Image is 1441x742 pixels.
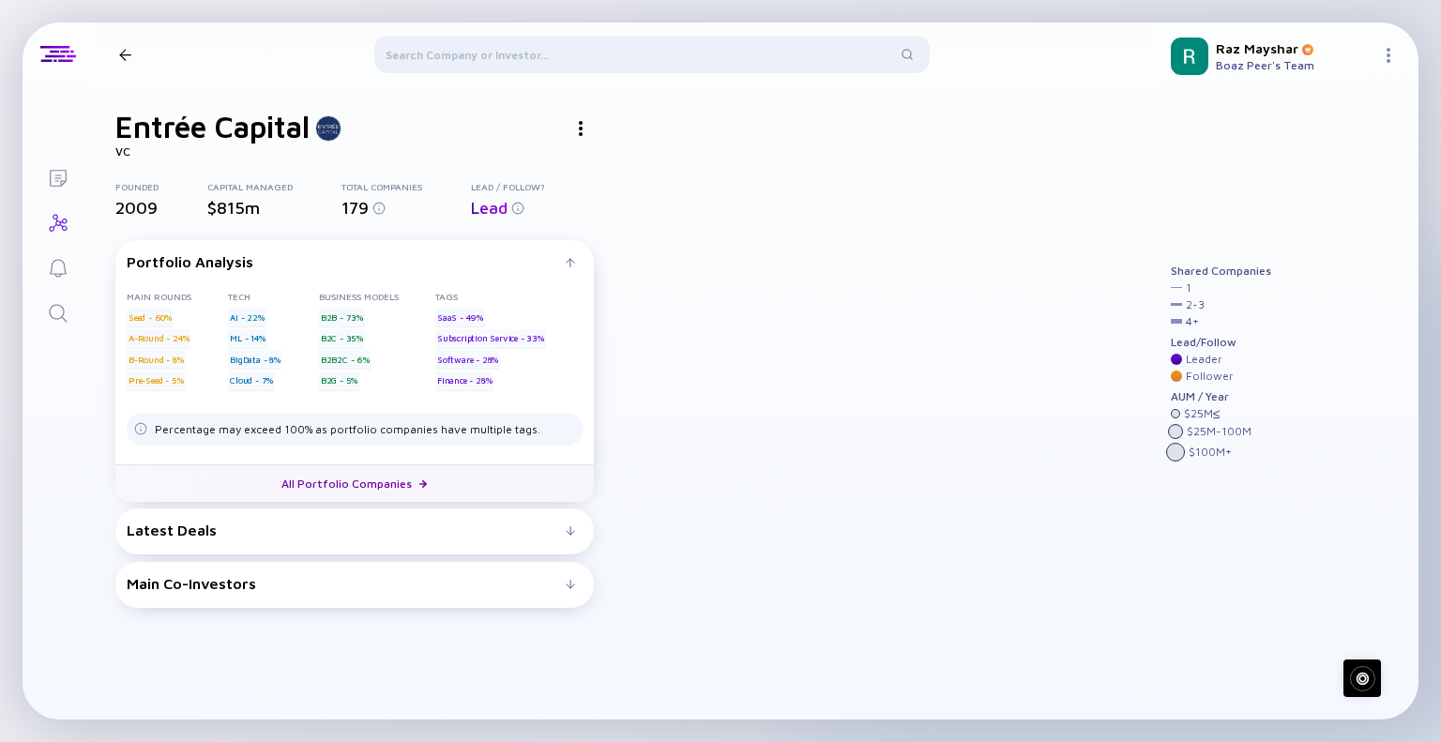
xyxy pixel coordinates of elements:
div: Raz Mayshar [1216,40,1373,56]
h1: Entrée Capital [115,109,310,144]
div: $815m [207,198,341,218]
div: Main rounds [127,291,228,302]
div: Shared Companies [1171,265,1271,278]
div: Cloud - 7% [228,371,275,390]
div: AUM / Year [1171,390,1271,403]
div: Business Models [319,291,435,302]
a: Lists [23,154,93,199]
div: ≤ [1213,407,1221,420]
div: $ 25M [1184,407,1221,420]
div: B2C - 35% [319,329,365,348]
a: Investor Map [23,199,93,244]
span: Lead [471,198,508,218]
a: All Portfolio Companies [115,464,594,502]
div: Tech [228,291,319,302]
div: VC [115,144,594,159]
div: Lead / Follow? [471,181,594,192]
div: B-Round - 8% [127,350,186,369]
div: Subscription Service - 33% [435,329,546,348]
div: Seed - 60% [127,308,174,326]
img: Info for Lead / Follow? [511,202,524,215]
div: AI - 22% [228,308,265,326]
div: B2B - 73% [319,308,365,326]
div: B2B2C - 6% [319,350,372,369]
img: Menu [1381,48,1396,63]
img: Tags Dislacimer info icon [134,422,147,435]
a: Search [23,289,93,334]
div: 1 [1186,281,1191,295]
div: Latest Deals [127,522,566,538]
div: Tags [435,291,583,302]
img: Investor Actions [579,121,583,136]
div: 2009 [115,198,207,218]
div: 4 + [1186,315,1199,328]
div: Leader [1186,353,1222,366]
img: Raz Profile Picture [1171,38,1208,75]
div: B2G - 5% [319,371,359,390]
div: Capital Managed [207,181,341,192]
img: Info for Total Companies [372,202,386,215]
div: Lead/Follow [1171,336,1271,349]
div: 2 - 3 [1186,298,1205,311]
div: BigData - 8% [228,350,282,369]
div: Boaz Peer's Team [1216,58,1373,72]
div: SaaS - 49% [435,308,485,326]
div: $ 100M + [1189,446,1232,459]
div: Portfolio Analysis [127,253,566,270]
div: Main Co-Investors [127,575,566,592]
div: Founded [115,181,207,192]
a: Reminders [23,244,93,289]
div: Pre-Seed - 5% [127,371,185,390]
div: Finance - 28% [435,371,493,390]
div: Percentage may exceed 100% as portfolio companies have multiple tags. [155,422,540,436]
div: Software - 28% [435,350,500,369]
div: A-Round - 24% [127,329,190,348]
div: ML - 14% [228,329,266,348]
div: Total Companies [341,181,471,192]
span: 179 [341,198,369,218]
div: $ 25M - 100M [1187,425,1251,438]
div: Follower [1186,370,1234,383]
